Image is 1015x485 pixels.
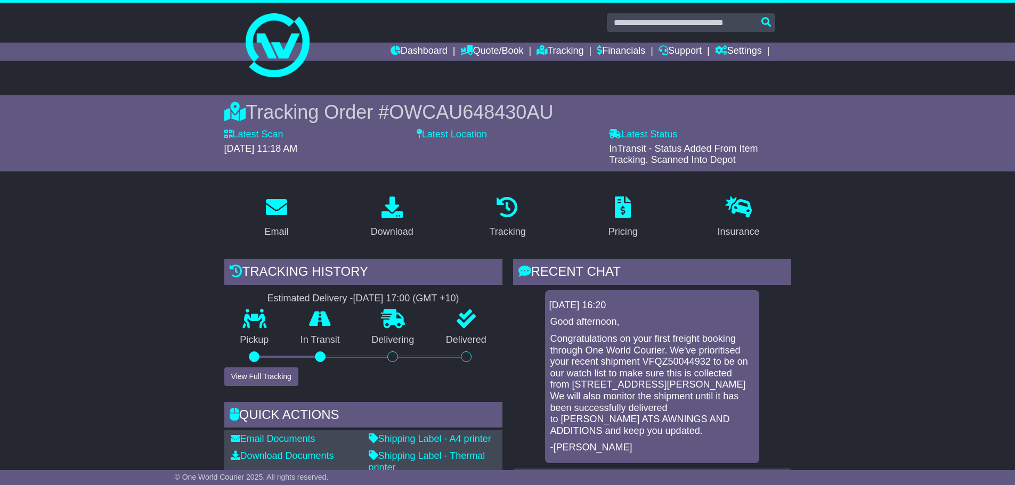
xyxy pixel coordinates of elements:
[489,225,525,239] div: Tracking
[460,43,523,61] a: Quote/Book
[264,225,288,239] div: Email
[224,367,298,386] button: View Full Tracking
[224,259,502,287] div: Tracking history
[659,43,702,61] a: Support
[718,225,760,239] div: Insurance
[224,402,502,431] div: Quick Actions
[371,225,413,239] div: Download
[417,129,487,141] label: Latest Location
[549,300,755,311] div: [DATE] 16:20
[602,193,645,243] a: Pricing
[389,101,553,123] span: OWCAU648430AU
[224,143,298,154] span: [DATE] 11:18 AM
[257,193,295,243] a: Email
[391,43,448,61] a: Dashboard
[711,193,767,243] a: Insurance
[369,450,485,473] a: Shipping Label - Thermal printer
[224,129,283,141] label: Latest Scan
[609,129,677,141] label: Latest Status
[430,334,502,346] p: Delivered
[285,334,356,346] p: In Transit
[537,43,583,61] a: Tracking
[715,43,762,61] a: Settings
[482,193,532,243] a: Tracking
[550,316,754,328] p: Good afternoon,
[356,334,431,346] p: Delivering
[609,143,758,166] span: InTransit - Status Added From Item Tracking. Scanned Into Depot
[550,333,754,437] p: Congratulations on your first freight booking through One World Courier. We've prioritised your r...
[224,334,285,346] p: Pickup
[224,101,791,124] div: Tracking Order #
[369,433,491,444] a: Shipping Label - A4 printer
[353,293,459,305] div: [DATE] 17:00 (GMT +10)
[231,450,334,461] a: Download Documents
[231,433,315,444] a: Email Documents
[364,193,420,243] a: Download
[175,473,329,481] span: © One World Courier 2025. All rights reserved.
[550,442,754,454] p: -[PERSON_NAME]
[608,225,638,239] div: Pricing
[597,43,645,61] a: Financials
[513,259,791,287] div: RECENT CHAT
[224,293,502,305] div: Estimated Delivery -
